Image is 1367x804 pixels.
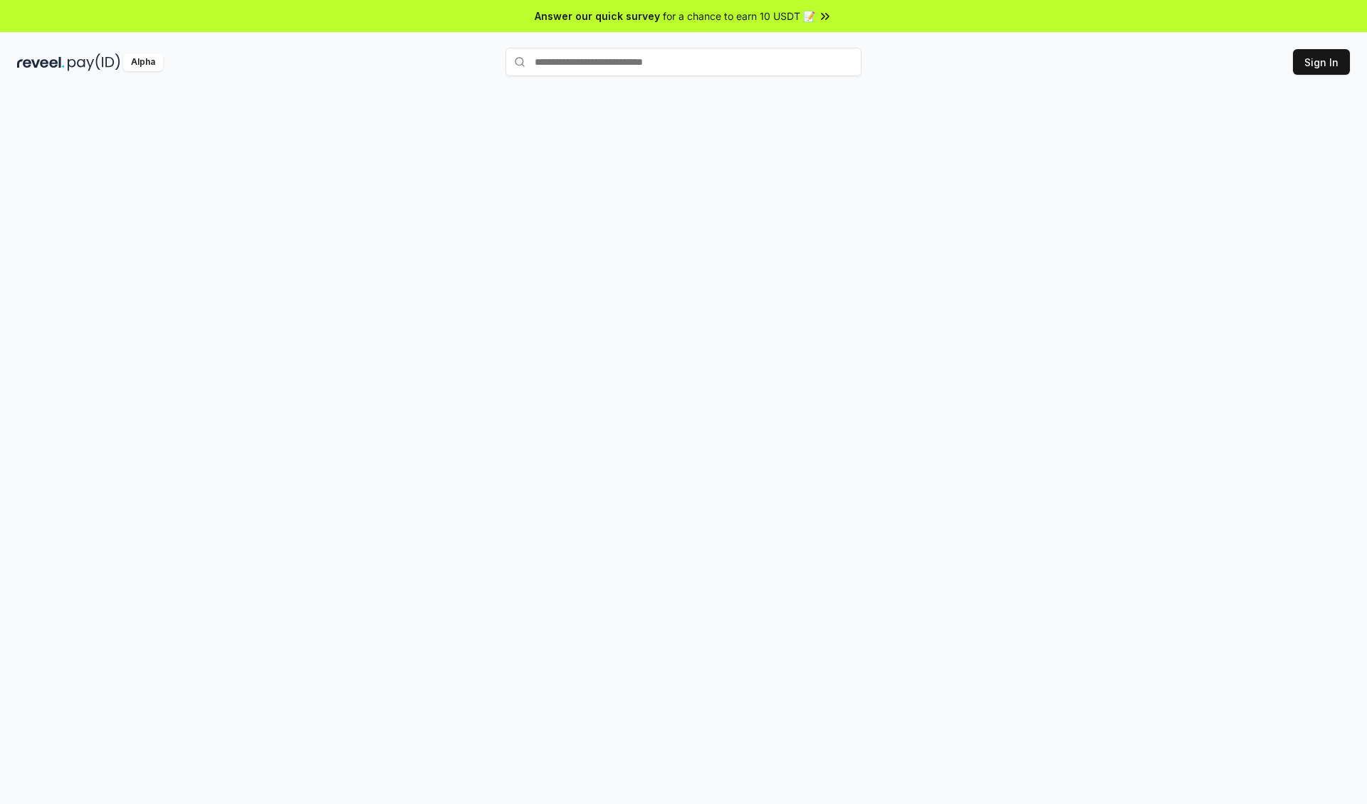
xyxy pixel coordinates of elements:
div: Alpha [123,53,163,71]
img: pay_id [68,53,120,71]
span: Answer our quick survey [535,9,660,24]
img: reveel_dark [17,53,65,71]
span: for a chance to earn 10 USDT 📝 [663,9,815,24]
button: Sign In [1293,49,1350,75]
